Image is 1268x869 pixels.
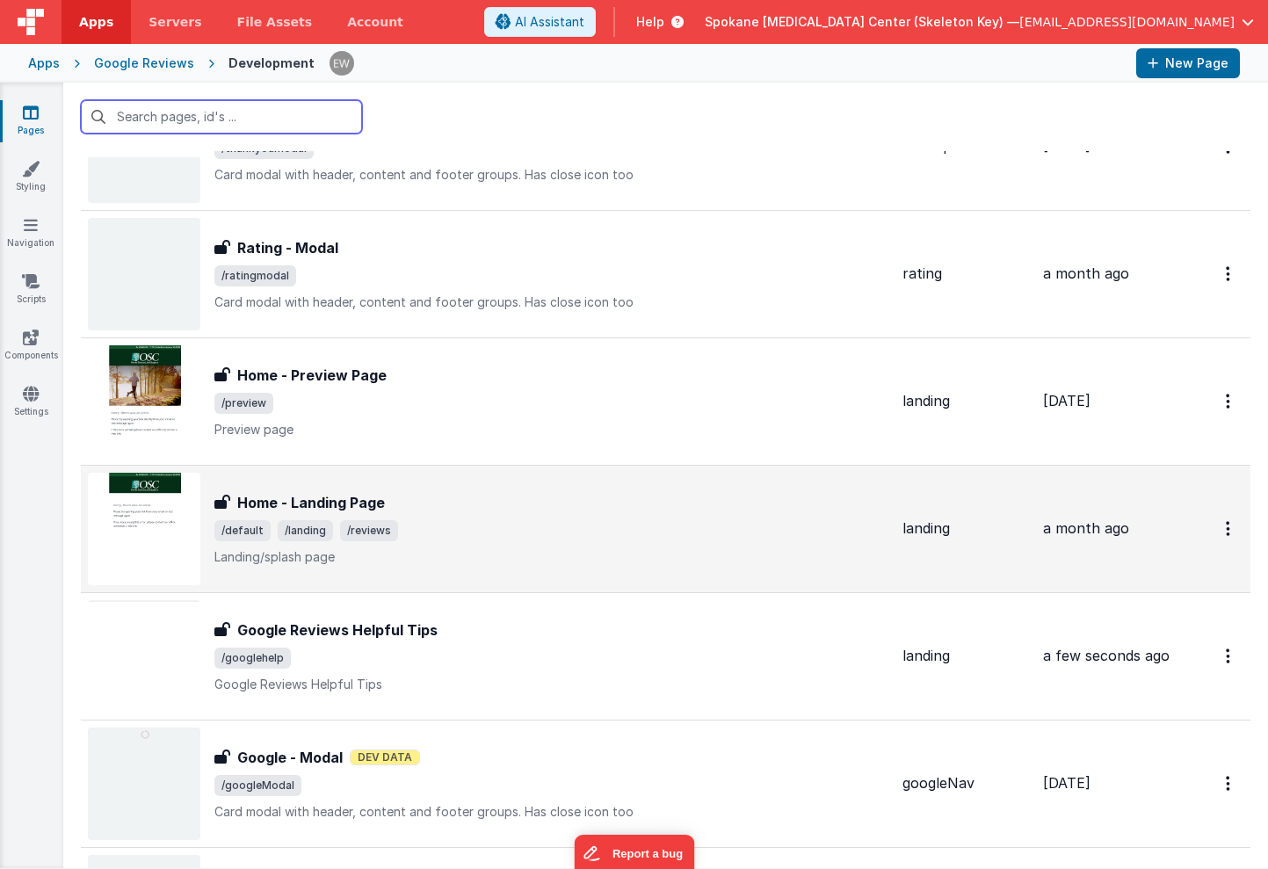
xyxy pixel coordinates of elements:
[214,676,888,693] p: Google Reviews Helpful Tips
[1215,765,1243,801] button: Options
[902,773,1029,793] div: googleNav
[237,365,387,386] h3: Home - Preview Page
[79,13,113,31] span: Apps
[214,548,888,566] p: Landing/splash page
[902,391,1029,411] div: landing
[340,520,398,541] span: /reviews
[1215,638,1243,674] button: Options
[149,13,201,31] span: Servers
[81,100,362,134] input: Search pages, id's ...
[237,492,385,513] h3: Home - Landing Page
[902,518,1029,539] div: landing
[1043,519,1129,537] span: a month ago
[515,13,584,31] span: AI Assistant
[1043,774,1090,792] span: [DATE]
[1215,511,1243,547] button: Options
[902,646,1029,666] div: landing
[214,421,888,438] p: Preview page
[214,803,888,821] p: Card modal with header, content and footer groups. Has close icon too
[902,264,1029,284] div: rating
[28,54,60,72] div: Apps
[1136,48,1240,78] button: New Page
[636,13,664,31] span: Help
[214,293,888,311] p: Card modal with header, content and footer groups. Has close icon too
[1215,256,1243,292] button: Options
[1043,264,1129,282] span: a month ago
[1043,647,1170,664] span: a few seconds ago
[705,13,1019,31] span: Spokane [MEDICAL_DATA] Center (Skeleton Key) —
[1215,383,1243,419] button: Options
[94,54,194,72] div: Google Reviews
[330,51,354,76] img: daf6185105a2932719d0487c37da19b1
[484,7,596,37] button: AI Assistant
[237,237,338,258] h3: Rating - Modal
[237,619,438,641] h3: Google Reviews Helpful Tips
[237,747,343,768] h3: Google - Modal
[214,265,296,286] span: /ratingmodal
[214,166,888,184] p: Card modal with header, content and footer groups. Has close icon too
[237,13,313,31] span: File Assets
[278,520,333,541] span: /landing
[1043,392,1090,409] span: [DATE]
[214,648,291,669] span: /googlehelp
[228,54,315,72] div: Development
[350,750,420,765] span: Dev Data
[214,393,273,414] span: /preview
[214,775,301,796] span: /googleModal
[214,520,271,541] span: /default
[705,13,1254,31] button: Spokane [MEDICAL_DATA] Center (Skeleton Key) — [EMAIL_ADDRESS][DOMAIN_NAME]
[1019,13,1235,31] span: [EMAIL_ADDRESS][DOMAIN_NAME]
